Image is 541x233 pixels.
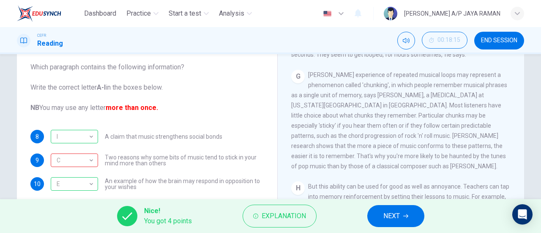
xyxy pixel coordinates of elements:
span: 8 [36,134,39,140]
span: An example of how the brain may respond in opposition to your wishes [105,178,264,190]
div: G [291,70,305,83]
span: Nice! [144,206,192,216]
button: Explanation [243,205,317,228]
div: C [51,148,95,173]
div: I [51,125,95,149]
b: A-l [97,83,106,91]
span: Dashboard [84,8,116,19]
span: [PERSON_NAME] experience of repeated musical loops may represent a phenomenon called 'chunking', ... [291,71,507,170]
span: Practice [126,8,151,19]
span: 00:18:15 [437,37,460,44]
div: H [291,181,305,195]
span: Analysis [219,8,244,19]
button: Practice [123,6,162,21]
div: E [51,172,95,196]
button: END SESSION [474,32,524,49]
button: Analysis [216,6,255,21]
div: I [51,130,98,143]
b: NB [30,104,39,112]
div: D [51,196,95,220]
button: 00:18:15 [422,32,467,49]
span: You got 4 points [144,216,192,226]
img: EduSynch logo [17,5,61,22]
span: Two reasons why some bits of music tend to stick in your mind more than others [105,154,264,166]
button: Dashboard [81,6,120,21]
span: END SESSION [481,37,517,44]
font: more than once. [106,104,158,112]
a: EduSynch logo [17,5,81,22]
div: [PERSON_NAME] A/P JAYA RAMAN [404,8,500,19]
span: A claim that music strengthens social bonds [105,134,222,140]
span: CEFR [37,33,46,38]
h1: Reading [37,38,63,49]
div: G [51,154,98,167]
span: 9 [36,157,39,163]
span: 10 [34,181,41,187]
img: Profile picture [384,7,397,20]
span: NEXT [383,210,400,222]
div: Hide [422,32,467,49]
img: en [322,11,333,17]
span: The Reading Passage has nine paragraphs labelled . Which paragraph contains the following informa... [30,42,264,113]
div: Mute [397,32,415,49]
button: NEXT [367,205,424,227]
button: Start a test [165,6,212,21]
span: Explanation [262,210,306,222]
div: E [51,177,98,191]
div: Open Intercom Messenger [512,204,533,225]
span: Start a test [169,8,201,19]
